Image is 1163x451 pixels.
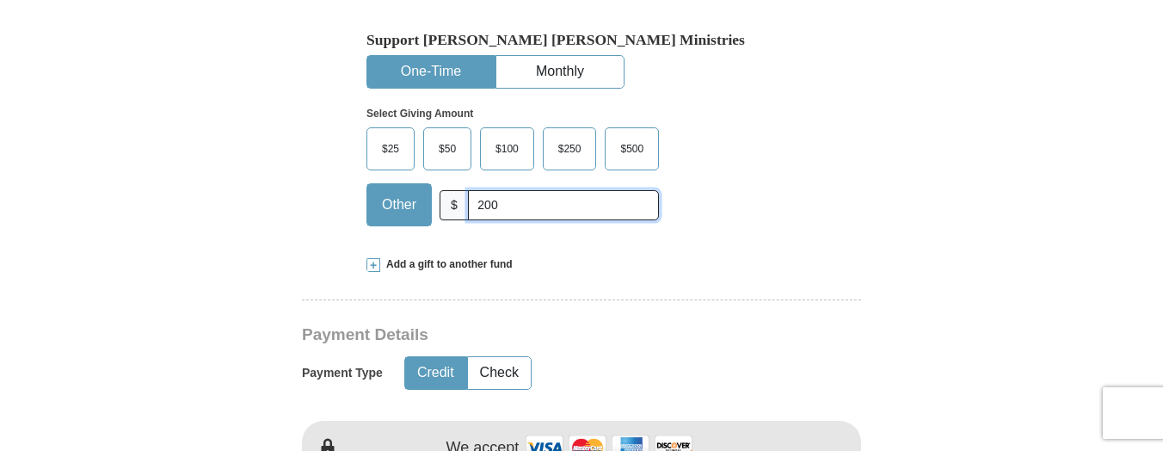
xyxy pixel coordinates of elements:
[367,56,495,88] button: One-Time
[373,192,425,218] span: Other
[366,31,797,49] h5: Support [PERSON_NAME] [PERSON_NAME] Ministries
[468,190,659,220] input: Other Amount
[373,136,408,162] span: $25
[302,366,383,380] h5: Payment Type
[550,136,590,162] span: $250
[430,136,465,162] span: $50
[405,357,466,389] button: Credit
[366,108,473,120] strong: Select Giving Amount
[302,325,741,345] h3: Payment Details
[496,56,624,88] button: Monthly
[440,190,469,220] span: $
[468,357,531,389] button: Check
[487,136,527,162] span: $100
[612,136,652,162] span: $500
[380,257,513,272] span: Add a gift to another fund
